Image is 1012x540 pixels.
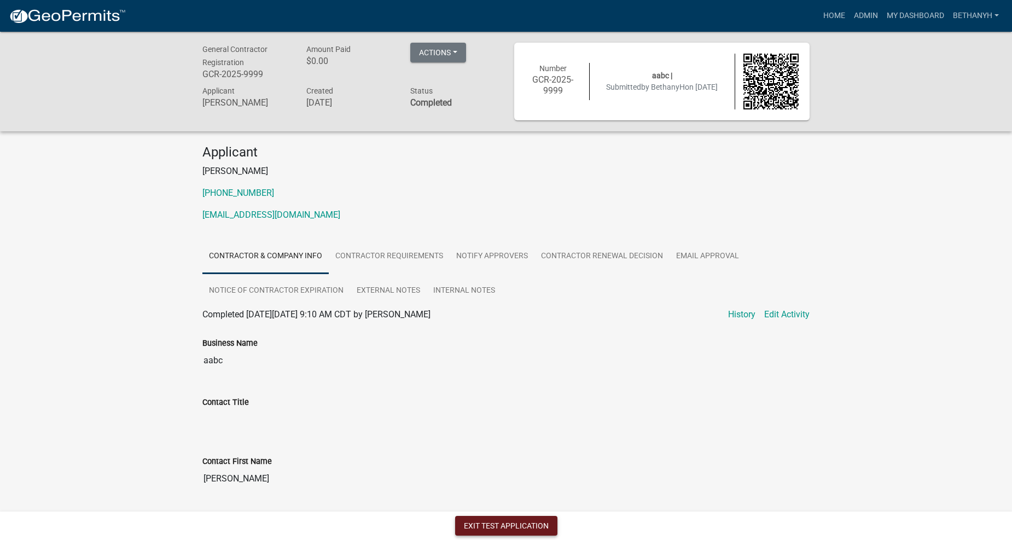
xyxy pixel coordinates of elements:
[410,86,433,95] span: Status
[850,5,882,26] a: Admin
[534,239,670,274] a: Contractor Renewal Decision
[202,97,290,108] h6: [PERSON_NAME]
[202,274,350,309] a: Notice of Contractor Expiration
[202,144,810,160] h4: Applicant
[450,239,534,274] a: Notify Approvers
[949,5,1003,26] a: BethanyH
[539,64,567,73] span: Number
[427,274,502,309] a: Internal Notes
[652,71,672,80] span: aabc |
[202,458,272,466] label: Contact First Name
[410,43,466,62] button: Actions
[410,97,452,108] strong: Completed
[743,54,799,109] img: QR code
[819,5,850,26] a: Home
[670,239,746,274] a: Email Approval
[350,274,427,309] a: External Notes
[641,83,685,91] span: by BethanyH
[728,308,755,321] a: History
[202,210,340,220] a: [EMAIL_ADDRESS][DOMAIN_NAME]
[306,97,394,108] h6: [DATE]
[202,340,258,347] label: Business Name
[202,45,267,67] span: General Contractor Registration
[202,86,235,95] span: Applicant
[202,188,274,198] a: [PHONE_NUMBER]
[202,69,290,79] h6: GCR-2025-9999
[606,83,718,91] span: Submitted on [DATE]
[882,5,949,26] a: My Dashboard
[329,239,450,274] a: Contractor Requirements
[455,516,557,536] button: Exit Test Application
[306,45,351,54] span: Amount Paid
[525,74,581,95] h6: GCR-2025-9999
[764,308,810,321] a: Edit Activity
[202,309,431,320] span: Completed [DATE][DATE] 9:10 AM CDT by [PERSON_NAME]
[202,239,329,274] a: Contractor & Company Info
[202,165,810,178] p: [PERSON_NAME]
[306,86,333,95] span: Created
[306,56,394,66] h6: $0.00
[202,399,249,407] label: Contact Title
